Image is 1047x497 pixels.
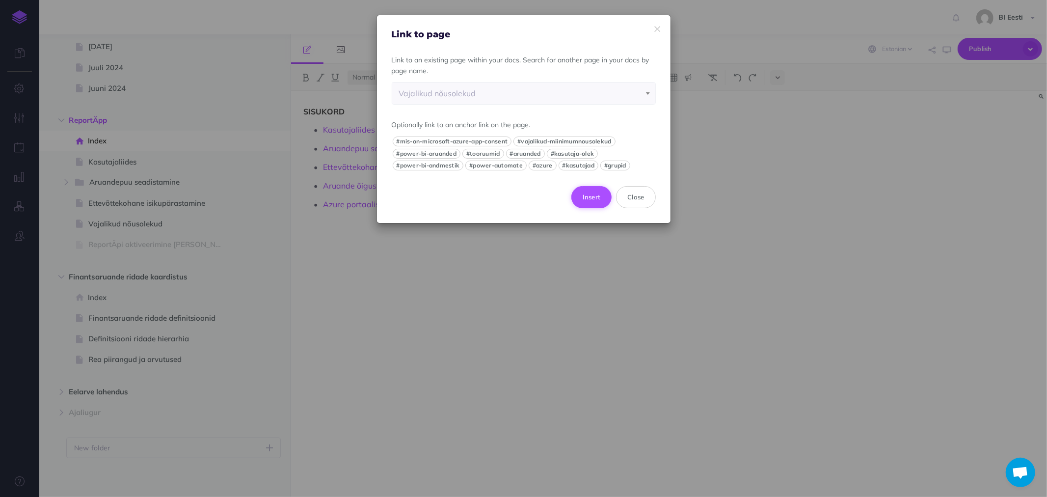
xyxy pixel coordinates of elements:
button: #mis-on-microsoft-azure-app-consent [393,137,512,146]
button: Insert [571,186,612,208]
button: #power-automate [465,161,527,170]
button: #kasutaja-olek [547,149,598,159]
p: Link to an existing page within your docs. Search for another page in your docs by page name. [392,55,656,77]
button: #azure [529,161,557,170]
button: #grupid [600,161,630,170]
button: Close [616,186,655,208]
span: Reportapp > Vajalikud nõusolekud [392,83,655,104]
button: #vajalikud-miinimumnousolekud [513,137,615,146]
button: #power-bi-andmestik [393,161,464,170]
button: #tooruumid [462,149,504,159]
button: #kasutajad [559,161,599,170]
p: Optionally link to an anchor link on the page. [392,119,656,130]
div: Vajalikud nõusolekud [399,83,648,104]
h4: Link to page [392,30,656,40]
button: #aruanded [506,149,545,159]
span: Reportapp > Vajalikud nõusolekud [392,82,656,105]
div: Avatud vestlus [1006,458,1035,487]
button: #power-bi-aruanded [393,149,461,159]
